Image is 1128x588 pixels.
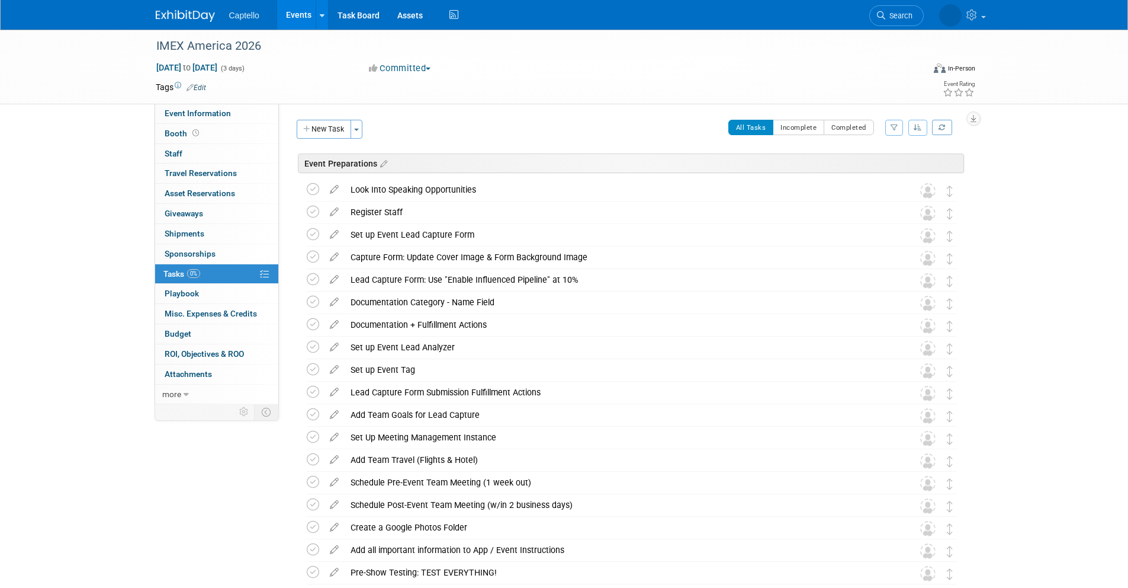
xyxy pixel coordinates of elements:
i: Move task [947,456,953,467]
i: Move task [947,388,953,400]
img: Unassigned [920,251,936,266]
a: Playbook [155,284,278,303]
div: IMEX America 2026 [152,36,906,57]
div: In-Person [947,64,975,73]
a: Staff [155,144,278,164]
i: Move task [947,411,953,422]
a: edit [324,297,345,308]
a: edit [324,229,345,240]
img: Mackenzie Hood [939,4,962,27]
span: Booth [165,129,201,138]
a: Budget [155,324,278,344]
i: Move task [947,366,953,377]
button: New Task [297,120,351,139]
a: Asset Reservations [155,184,278,203]
img: Format-Inperson.png [934,63,946,73]
i: Move task [947,433,953,445]
a: edit [324,477,345,488]
a: Travel Reservations [155,164,278,183]
div: Schedule Post-Event Team Meeting (w/in 2 business days) [345,495,896,515]
a: Search [869,5,924,26]
button: Completed [824,120,874,135]
span: Travel Reservations [165,168,237,178]
img: Unassigned [920,521,936,536]
td: Personalize Event Tab Strip [234,404,255,420]
span: Misc. Expenses & Credits [165,309,257,318]
span: Sponsorships [165,249,216,258]
div: Schedule Pre-Event Team Meeting (1 week out) [345,472,896,493]
div: Add Team Travel (Flights & Hotel) [345,450,896,470]
span: Playbook [165,289,199,298]
a: edit [324,410,345,420]
span: Captello [229,11,259,20]
div: Lead Capture Form: Use "Enable Influenced Pipeline" at 10% [345,270,896,290]
a: edit [324,342,345,353]
a: Sponsorships [155,244,278,264]
i: Move task [947,523,953,535]
span: Shipments [165,229,204,238]
img: Unassigned [920,408,936,424]
div: Event Format [854,62,976,79]
a: edit [324,500,345,510]
img: Unassigned [920,544,936,559]
img: ExhibitDay [156,10,215,22]
span: Staff [165,149,182,158]
div: Pre-Show Testing: TEST EVERYTHING! [345,563,896,583]
span: Search [885,11,912,20]
img: Unassigned [920,476,936,491]
span: Tasks [163,269,200,279]
div: Event Preparations [298,154,964,173]
a: Tasks0% [155,264,278,284]
a: edit [324,567,345,578]
img: Unassigned [920,363,936,379]
a: edit [324,365,345,375]
i: Move task [947,478,953,490]
img: Unassigned [920,453,936,469]
button: Incomplete [773,120,824,135]
button: All Tasks [728,120,774,135]
span: Attachments [165,369,212,379]
img: Unassigned [920,386,936,401]
div: Set up Event Tag [345,360,896,380]
a: edit [324,207,345,218]
i: Move task [947,568,953,580]
div: Set up Event Lead Analyzer [345,337,896,357]
div: Look Into Speaking Opportunities [345,180,896,200]
a: Shipments [155,224,278,244]
a: more [155,385,278,404]
div: Register Staff [345,202,896,222]
a: Attachments [155,365,278,384]
a: Event Information [155,104,278,123]
a: edit [324,545,345,555]
img: Unassigned [920,228,936,244]
a: ROI, Objectives & ROO [155,344,278,364]
a: edit [324,455,345,465]
span: Asset Reservations [165,188,235,198]
button: Committed [365,62,435,75]
div: Set up Event Lead Capture Form [345,225,896,245]
a: edit [324,184,345,195]
div: Documentation + Fulfillment Actions [345,315,896,335]
td: Tags [156,81,206,93]
i: Move task [947,546,953,557]
div: Add Team Goals for Lead Capture [345,405,896,425]
img: Unassigned [920,566,936,581]
a: edit [324,522,345,533]
img: Unassigned [920,296,936,311]
img: Unassigned [920,318,936,334]
a: Misc. Expenses & Credits [155,304,278,324]
i: Move task [947,253,953,264]
div: Create a Google Photos Folder [345,517,896,538]
i: Move task [947,208,953,219]
i: Move task [947,343,953,354]
span: ROI, Objectives & ROO [165,349,244,359]
div: Documentation Category - Name Field [345,292,896,312]
img: Unassigned [920,273,936,289]
i: Move task [947,298,953,309]
div: Event Rating [943,81,975,87]
span: Giveaways [165,209,203,218]
span: more [162,389,181,399]
img: Unassigned [920,498,936,514]
i: Move task [947,276,953,287]
i: Move task [947,321,953,332]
